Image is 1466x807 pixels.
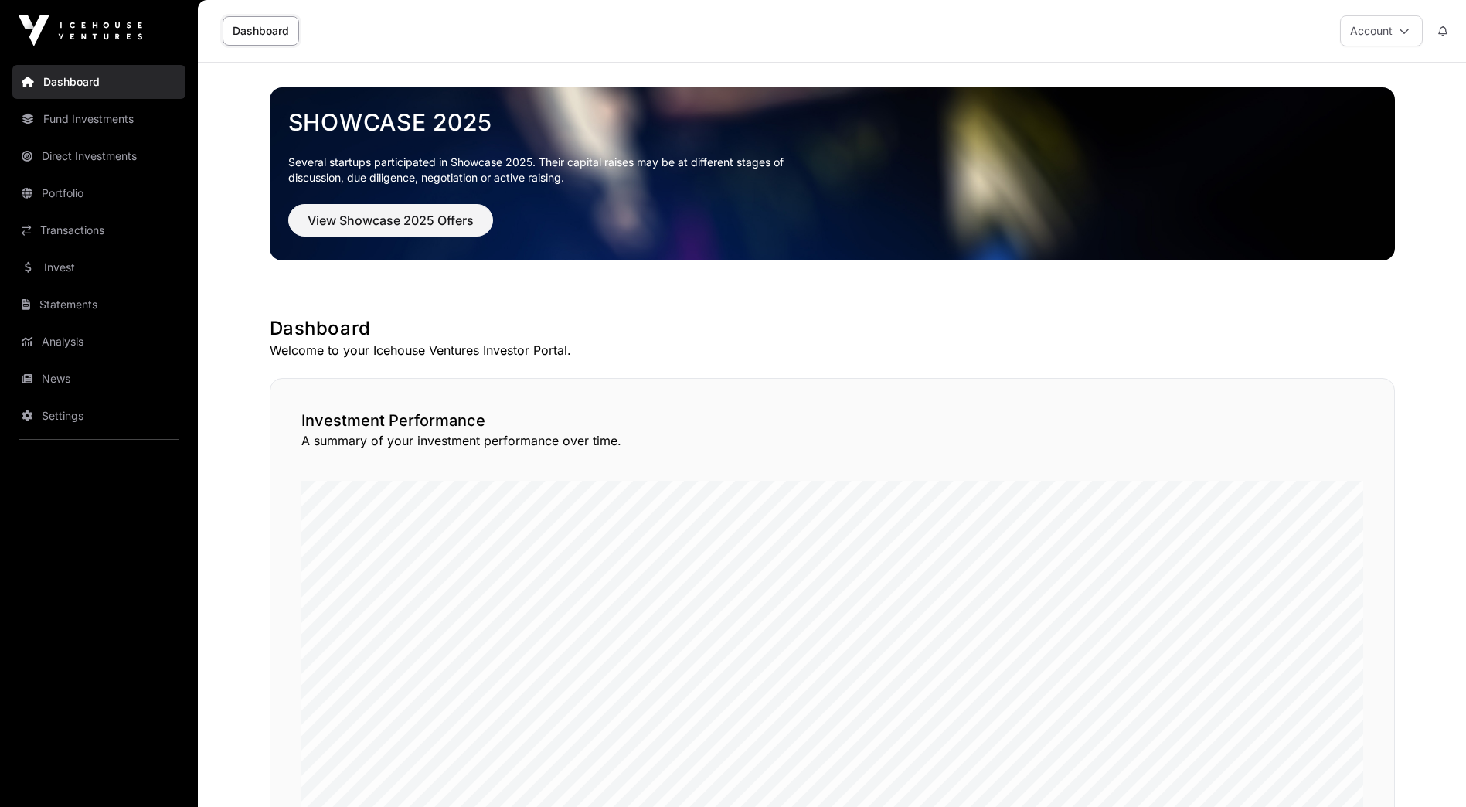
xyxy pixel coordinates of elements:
p: A summary of your investment performance over time. [301,431,1363,450]
a: Fund Investments [12,102,185,136]
a: News [12,362,185,396]
span: View Showcase 2025 Offers [308,211,474,230]
h1: Dashboard [270,316,1395,341]
a: Dashboard [12,65,185,99]
a: Statements [12,288,185,322]
a: Showcase 2025 [288,108,1376,136]
button: Account [1340,15,1423,46]
a: Settings [12,399,185,433]
a: Direct Investments [12,139,185,173]
a: Transactions [12,213,185,247]
button: View Showcase 2025 Offers [288,204,493,237]
img: Showcase 2025 [270,87,1395,260]
a: View Showcase 2025 Offers [288,220,493,235]
a: Portfolio [12,176,185,210]
a: Analysis [12,325,185,359]
h2: Investment Performance [301,410,1363,431]
iframe: Chat Widget [1389,733,1466,807]
a: Dashboard [223,16,299,46]
p: Several startups participated in Showcase 2025. Their capital raises may be at different stages o... [288,155,808,186]
img: Icehouse Ventures Logo [19,15,142,46]
a: Invest [12,250,185,284]
p: Welcome to your Icehouse Ventures Investor Portal. [270,341,1395,359]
